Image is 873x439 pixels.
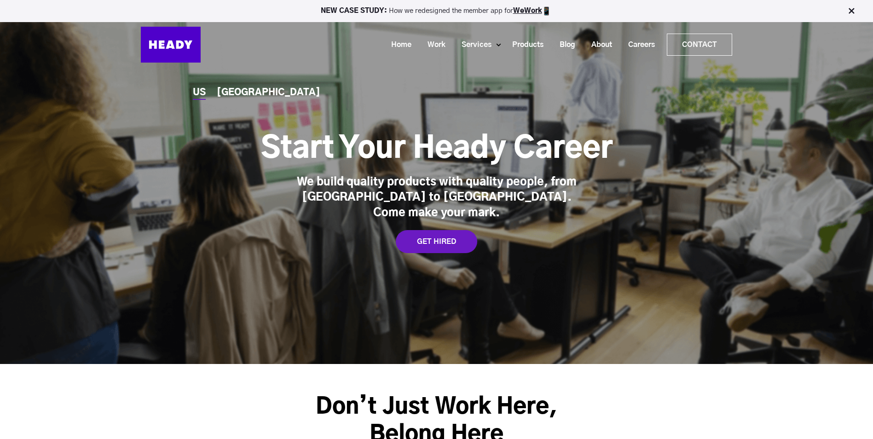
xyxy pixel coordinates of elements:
[141,27,201,63] img: Heady_Logo_Web-01 (1)
[380,36,416,53] a: Home
[450,36,496,53] a: Services
[193,88,206,98] a: US
[294,175,579,221] div: We build quality products with quality people, from [GEOGRAPHIC_DATA] to [GEOGRAPHIC_DATA]. Come ...
[210,34,732,56] div: Navigation Menu
[4,6,869,16] p: How we redesigned the member app for
[396,230,477,253] a: GET HIRED
[513,7,542,14] a: WeWork
[548,36,580,53] a: Blog
[321,7,389,14] strong: NEW CASE STUDY:
[501,36,548,53] a: Products
[217,88,320,98] a: [GEOGRAPHIC_DATA]
[667,34,732,55] a: Contact
[847,6,856,16] img: Close Bar
[416,36,450,53] a: Work
[542,6,551,16] img: app emoji
[261,131,613,168] h1: Start Your Heady Career
[580,36,617,53] a: About
[617,36,659,53] a: Careers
